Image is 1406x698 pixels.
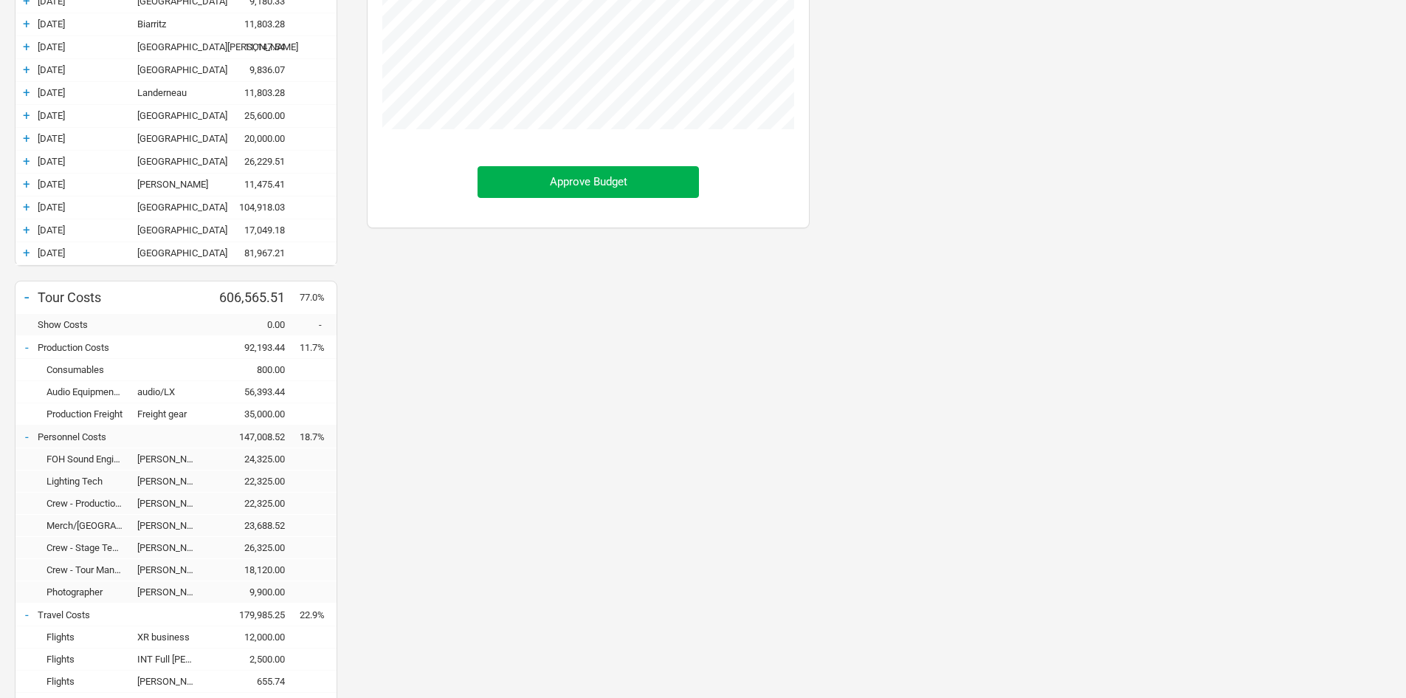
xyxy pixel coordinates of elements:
div: 24,325.00 [211,454,300,465]
div: Audio Equipment Hire [38,386,137,397]
div: 23-Oct-25 [38,156,137,167]
div: Personnel Costs [38,431,211,442]
div: + [15,245,38,260]
div: 22,325.00 [211,498,300,509]
div: La Rochelle [137,41,211,52]
div: 35,000.00 [211,408,300,420]
div: 655.74 [211,676,300,687]
div: Paul Shillito [137,476,211,487]
div: 17,049.18 [211,225,300,236]
div: FOH Sound Engineer [38,454,137,465]
div: 56,393.44 [211,386,300,397]
div: 27-Oct-25 [38,225,137,236]
div: Flights [38,632,137,643]
span: Approve Budget [550,175,627,188]
div: 20,000.00 [211,133,300,144]
div: + [15,62,38,77]
div: + [15,39,38,54]
div: Paris [137,225,211,236]
div: - [300,319,337,330]
div: + [15,16,38,31]
div: 23,688.52 [211,520,300,531]
div: Luke Woods [137,498,211,509]
div: + [15,199,38,214]
div: Flights [38,654,137,665]
div: Flights [38,676,137,687]
div: audio/LX [137,386,211,397]
div: Landerneau [137,87,211,98]
div: INT Full Paul, Jackson, MON, [137,654,211,665]
div: 24-Oct-25 [38,179,137,190]
div: Guillaume [137,520,211,531]
button: Approve Budget [478,166,699,198]
div: Nathan Davis [137,454,211,465]
div: 11,803.28 [211,87,300,98]
div: Crew - Stage Technician [38,542,137,553]
div: 22.9% [300,609,337,620]
div: 0.00 [211,319,300,330]
div: Lighting Tech [38,476,137,487]
div: 12,000.00 [211,632,300,643]
div: 81,967.21 [211,247,300,259]
div: Amsterdam [137,247,211,259]
div: - [15,429,38,444]
div: - [15,607,38,622]
div: Tour Costs [38,290,211,305]
div: Freight gear [137,408,211,420]
div: 606,565.51 [211,290,300,305]
div: 26-Oct-25 [38,202,137,213]
div: 179,985.25 [211,609,300,620]
div: 16-Oct-25 [38,18,137,30]
div: + [15,154,38,168]
div: Bristol [137,133,211,144]
div: Show Costs [38,319,211,330]
div: 18-Oct-25 [38,64,137,75]
div: Production Costs [38,342,211,353]
div: 25,600.00 [211,110,300,121]
div: 92,193.44 [211,342,300,353]
div: 9,836.07 [211,64,300,75]
div: 22-Oct-25 [38,133,137,144]
div: 11,147.54 [211,41,300,52]
div: Crew - Production Manager [38,498,137,509]
div: Saint-Malo [137,64,211,75]
div: 77.0% [300,292,337,303]
div: Luxembourg [137,156,211,167]
div: + [15,85,38,100]
div: 11,475.41 [211,179,300,190]
div: Travel Costs [38,609,211,620]
div: London [137,110,211,121]
div: 800.00 [211,364,300,375]
div: + [15,177,38,191]
div: 26,325.00 [211,542,300,553]
div: Jackson Valentine [137,542,211,553]
div: + [15,131,38,146]
div: 21-Oct-25 [38,110,137,121]
div: 18,120.00 [211,564,300,575]
div: Nancy [137,179,211,190]
div: Josh Hickie [137,586,211,598]
div: Guillaume [137,676,211,687]
div: 104,918.03 [211,202,300,213]
div: 22,325.00 [211,476,300,487]
div: Bruxelles [137,202,211,213]
div: + [15,108,38,123]
div: Photographer [38,586,137,598]
div: - [15,287,38,307]
div: 17-Oct-25 [38,41,137,52]
div: 147,008.52 [211,431,300,442]
div: Consumables [38,364,211,375]
div: 11,803.28 [211,18,300,30]
div: - [15,340,38,355]
div: + [15,222,38,237]
div: 18.7% [300,431,337,442]
div: Merch/PA [38,520,137,531]
div: Crew - Tour Manager [38,564,137,575]
div: 2,500.00 [211,654,300,665]
div: Jesse Keys [137,564,211,575]
div: 9,900.00 [211,586,300,598]
div: Biarritz [137,18,211,30]
div: 26,229.51 [211,156,300,167]
div: XR business [137,632,211,643]
div: 11.7% [300,342,337,353]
